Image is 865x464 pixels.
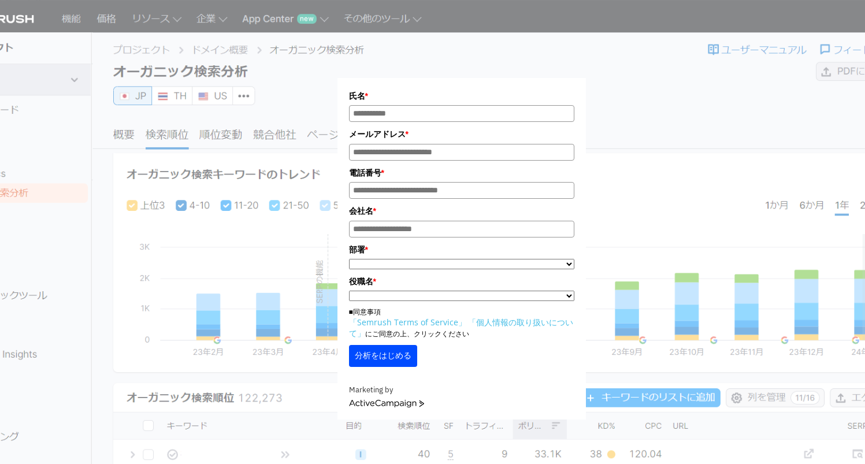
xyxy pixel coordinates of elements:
[349,317,466,328] a: 「Semrush Terms of Service」
[349,243,574,256] label: 部署
[349,128,574,140] label: メールアドレス
[349,90,574,102] label: 氏名
[349,307,574,339] p: ■同意事項 にご同意の上、クリックください
[349,275,574,288] label: 役職名
[349,384,574,396] div: Marketing by
[349,205,574,217] label: 会社名
[349,166,574,179] label: 電話番号
[349,317,573,339] a: 「個人情報の取り扱いについて」
[349,345,417,367] button: 分析をはじめる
